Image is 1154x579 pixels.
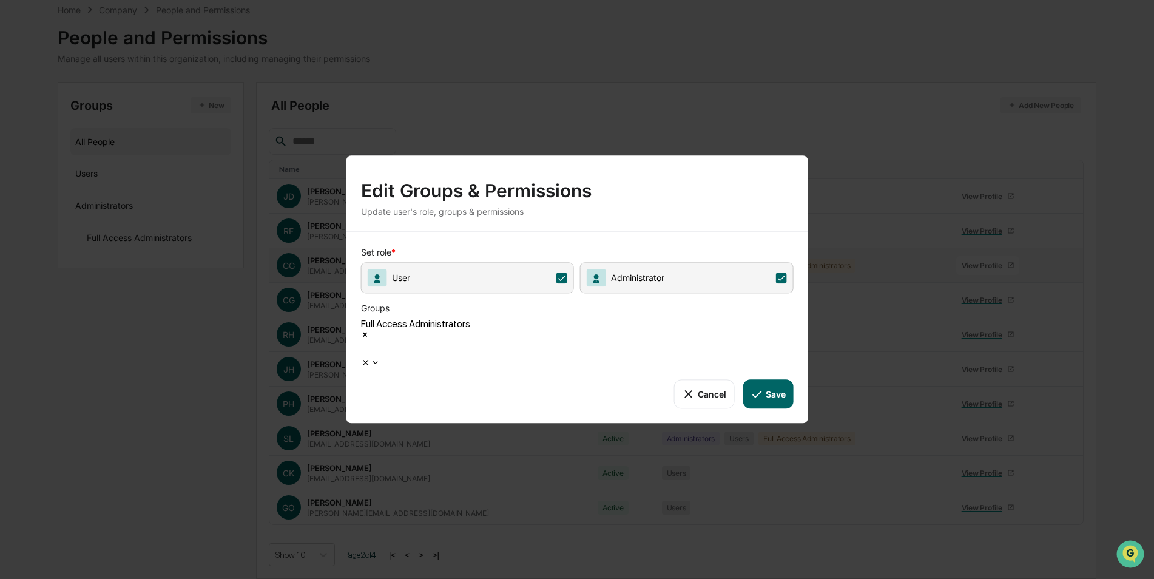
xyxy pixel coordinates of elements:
[12,25,221,45] p: How can we help?
[7,148,83,170] a: 🖐️Preclearance
[24,153,78,165] span: Preclearance
[88,154,98,164] div: 🗄️
[361,293,749,318] div: Groups
[361,206,794,217] div: Update user's role, groups & permissions
[387,273,410,283] span: User
[361,318,794,330] div: Full Access Administrators
[41,105,154,115] div: We're available if you need us!
[606,273,664,283] span: Administrator
[674,379,734,408] button: Cancel
[12,93,34,115] img: 1746055101610-c473b297-6a78-478c-a979-82029cc54cd1
[121,206,147,215] span: Pylon
[24,176,76,188] span: Data Lookup
[361,170,794,201] div: Edit Groups & Permissions
[206,96,221,111] button: Start new chat
[12,154,22,164] div: 🖐️
[743,379,793,408] button: Save
[12,177,22,187] div: 🔎
[100,153,150,165] span: Attestations
[86,205,147,215] a: Powered byPylon
[1115,539,1148,572] iframe: Open customer support
[587,269,606,286] img: Administrator Icon
[7,171,81,193] a: 🔎Data Lookup
[83,148,155,170] a: 🗄️Attestations
[361,247,391,262] span: Set role
[368,269,387,286] img: User Icon
[41,93,199,105] div: Start new chat
[361,330,794,341] div: Remove Full Access Administrators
